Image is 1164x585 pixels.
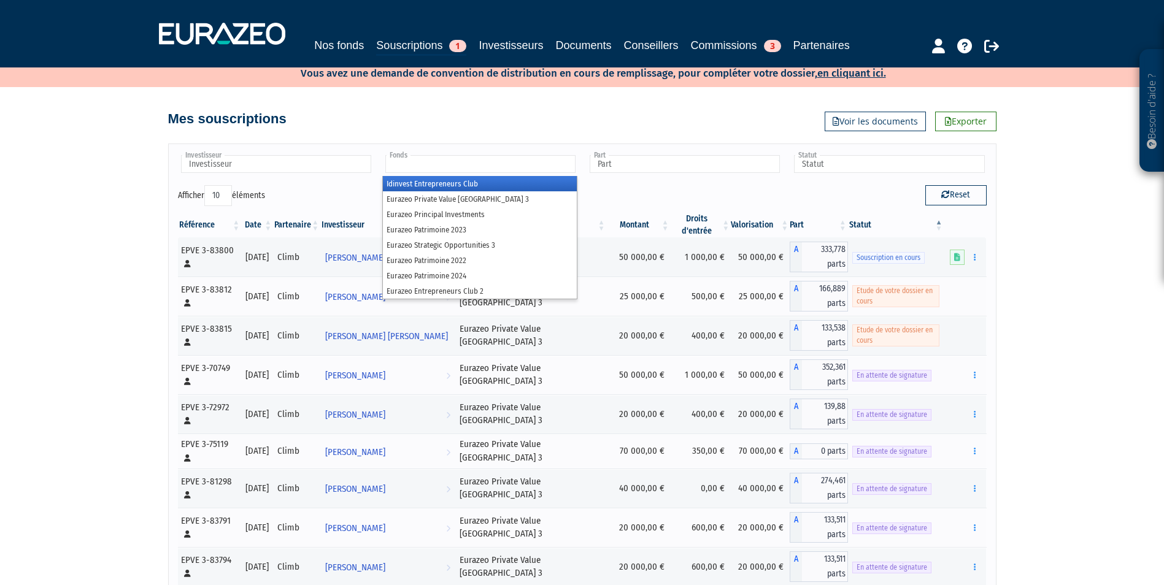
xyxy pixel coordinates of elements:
a: Nos fonds [314,37,364,54]
span: [PERSON_NAME] [325,286,385,308]
td: 1 000,00 € [671,355,731,394]
a: [PERSON_NAME] [PERSON_NAME] [320,323,455,348]
td: 400,00 € [671,316,731,355]
i: [Français] Personne physique [184,570,191,577]
span: En attente de signature [852,409,931,421]
a: en cliquant ici. [817,67,886,80]
span: [PERSON_NAME] [325,517,385,540]
div: Eurazeo Private Value [GEOGRAPHIC_DATA] 3 [460,554,603,580]
span: En attente de signature [852,370,931,381]
th: Valorisation: activer pour trier la colonne par ordre croissant [731,213,790,237]
li: Idinvest Entrepreneurs Club [383,176,577,191]
span: A [790,359,802,390]
i: Voir l'investisseur [446,348,450,370]
a: [PERSON_NAME] [320,284,455,308]
span: [PERSON_NAME] [325,247,385,269]
div: [DATE] [245,408,269,421]
div: A - Eurazeo Private Value Europe 3 [790,399,847,429]
td: 20 000,00 € [731,394,790,434]
i: [Français] Personne physique [184,530,191,538]
div: A - Eurazeo Private Value Europe 3 [790,443,847,459]
span: En attente de signature [852,522,931,534]
i: Voir l'investisseur [446,556,450,579]
li: Eurazeo Private Value [GEOGRAPHIC_DATA] 3 [383,191,577,207]
div: EPVE 3-83812 [181,283,237,310]
td: Climb [273,355,320,394]
div: EPVE 3-83794 [181,554,237,580]
span: Etude de votre dossier en cours [852,324,940,346]
div: [DATE] [245,290,269,303]
th: Référence : activer pour trier la colonne par ordre croissant [178,213,242,237]
div: A - Eurazeo Private Value Europe 3 [790,242,847,272]
span: 166,889 parts [802,281,847,312]
span: [PERSON_NAME] [PERSON_NAME] [325,325,448,348]
i: [Français] Personne physique [184,299,191,307]
span: En attente de signature [852,483,931,495]
button: Reset [925,185,987,205]
th: Montant: activer pour trier la colonne par ordre croissant [607,213,671,237]
div: A - Eurazeo Private Value Europe 3 [790,359,847,390]
div: A - Eurazeo Private Value Europe 3 [790,281,847,312]
div: Eurazeo Private Value [GEOGRAPHIC_DATA] 3 [460,401,603,427]
td: 500,00 € [671,277,731,316]
div: A - Eurazeo Private Value Europe 3 [790,320,847,351]
div: Eurazeo Private Value [GEOGRAPHIC_DATA] 3 [460,438,603,464]
td: Climb [273,508,320,547]
th: Droits d'entrée: activer pour trier la colonne par ordre croissant [671,213,731,237]
a: Voir les documents [825,112,926,131]
a: [PERSON_NAME] [320,439,455,464]
select: Afficheréléments [204,185,232,206]
td: Climb [273,468,320,508]
span: A [790,242,802,272]
img: 1732889491-logotype_eurazeo_blanc_rvb.png [159,23,285,45]
div: EPVE 3-81298 [181,475,237,502]
label: Afficher éléments [178,185,265,206]
td: Climb [273,394,320,434]
span: [PERSON_NAME] [325,556,385,579]
li: Eurazeo Patrimoine 2023 [383,222,577,237]
span: 3 [764,40,781,52]
span: 133,511 parts [802,512,847,543]
span: En attente de signature [852,446,931,457]
a: [PERSON_NAME] [320,515,455,540]
li: Eurazeo Principal Investments [383,207,577,222]
a: [PERSON_NAME] [320,245,455,269]
span: [PERSON_NAME] [325,364,385,387]
div: Eurazeo Private Value [GEOGRAPHIC_DATA] 3 [460,514,603,541]
td: 350,00 € [671,434,731,468]
div: A - Eurazeo Private Value Europe 3 [790,551,847,582]
td: 1 000,00 € [671,237,731,277]
a: [PERSON_NAME] [320,402,455,426]
div: [DATE] [245,521,269,534]
span: A [790,399,802,429]
th: Investisseur: activer pour trier la colonne par ordre croissant [320,213,455,237]
td: 50 000,00 € [731,355,790,394]
div: [DATE] [245,560,269,573]
div: [DATE] [245,329,269,342]
i: [Français] Personne physique [184,338,191,346]
td: 50 000,00 € [607,355,671,394]
span: [PERSON_NAME] [325,441,385,464]
td: 70 000,00 € [731,434,790,468]
a: Partenaires [793,37,850,54]
i: Voir l'investisseur [446,441,450,464]
i: Voir l'investisseur [446,364,450,387]
a: Documents [555,37,611,54]
td: 20 000,00 € [731,316,790,355]
p: Besoin d'aide ? [1145,56,1159,166]
a: [PERSON_NAME] [320,476,455,500]
a: Conseillers [624,37,679,54]
a: Exporter [935,112,996,131]
td: 600,00 € [671,508,731,547]
div: [DATE] [245,369,269,381]
i: [Français] Personne physique [184,378,191,385]
div: Eurazeo Private Value [GEOGRAPHIC_DATA] 3 [460,323,603,349]
i: [Français] Personne physique [184,260,191,267]
div: EPVE 3-83815 [181,323,237,349]
p: Vous avez une demande de convention de distribution en cours de remplissage, pour compléter votre... [265,63,886,81]
a: Investisseurs [479,37,543,54]
span: Souscription en cours [852,252,925,264]
a: [PERSON_NAME] [320,554,455,579]
th: Part: activer pour trier la colonne par ordre croissant [790,213,847,237]
td: 40 000,00 € [731,468,790,508]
